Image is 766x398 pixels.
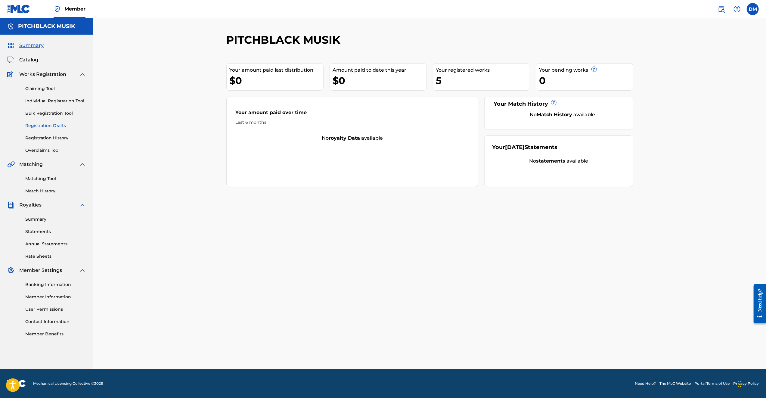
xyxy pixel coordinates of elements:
[25,281,86,288] a: Banking Information
[25,176,86,182] a: Matching Tool
[492,143,557,151] div: Your Statements
[7,56,38,64] a: CatalogCatalog
[7,201,14,209] img: Royalties
[715,3,727,15] a: Public Search
[436,67,530,74] div: Your registered works
[694,381,730,386] a: Portal Terms of Use
[500,111,625,118] div: No available
[7,42,44,49] a: SummarySummary
[19,201,42,209] span: Royalties
[718,5,725,13] img: search
[33,381,103,386] span: Mechanical Licensing Collective © 2025
[79,201,86,209] img: expand
[25,253,86,260] a: Rate Sheets
[54,5,61,13] img: Top Rightsholder
[733,381,759,386] a: Privacy Policy
[536,158,565,164] strong: statements
[19,71,66,78] span: Works Registration
[64,5,85,12] span: Member
[539,67,633,74] div: Your pending works
[333,74,426,87] div: $0
[25,86,86,92] a: Claiming Tool
[19,56,38,64] span: Catalog
[25,319,86,325] a: Contact Information
[7,56,14,64] img: Catalog
[333,67,426,74] div: Amount paid to date this year
[738,375,741,393] div: Trascina
[19,42,44,49] span: Summary
[25,135,86,141] a: Registration History
[19,161,43,168] span: Matching
[7,380,26,387] img: logo
[79,161,86,168] img: expand
[551,100,556,105] span: ?
[736,369,766,398] iframe: Chat Widget
[7,23,14,30] img: Accounts
[537,112,572,117] strong: Match History
[747,3,759,15] div: User Menu
[7,42,14,49] img: Summary
[25,306,86,312] a: User Permissions
[731,3,743,15] div: Help
[25,188,86,194] a: Match History
[7,71,15,78] img: Works Registration
[25,229,86,235] a: Statements
[18,23,75,30] h5: PITCHBLACK MUSIK
[592,67,597,72] span: ?
[19,267,62,274] span: Member Settings
[505,144,525,151] span: [DATE]
[659,381,691,386] a: The MLC Website
[436,74,530,87] div: 5
[236,119,469,126] div: Last 6 months
[7,5,30,13] img: MLC Logo
[7,161,15,168] img: Matching
[329,135,360,141] strong: royalty data
[230,74,323,87] div: $0
[539,74,633,87] div: 0
[736,369,766,398] div: Widget chat
[492,157,625,165] div: No available
[25,110,86,117] a: Bulk Registration Tool
[25,294,86,300] a: Member Information
[236,109,469,119] div: Your amount paid over time
[7,267,14,274] img: Member Settings
[749,279,766,328] iframe: Resource Center
[25,241,86,247] a: Annual Statements
[492,100,625,108] div: Your Match History
[25,331,86,337] a: Member Benefits
[226,33,344,47] h2: PITCHBLACK MUSIK
[227,135,478,142] div: No available
[230,67,323,74] div: Your amount paid last distribution
[25,216,86,222] a: Summary
[79,267,86,274] img: expand
[733,5,741,13] img: help
[635,381,656,386] a: Need Help?
[25,98,86,104] a: Individual Registration Tool
[25,147,86,154] a: Overclaims Tool
[79,71,86,78] img: expand
[25,123,86,129] a: Registration Drafts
